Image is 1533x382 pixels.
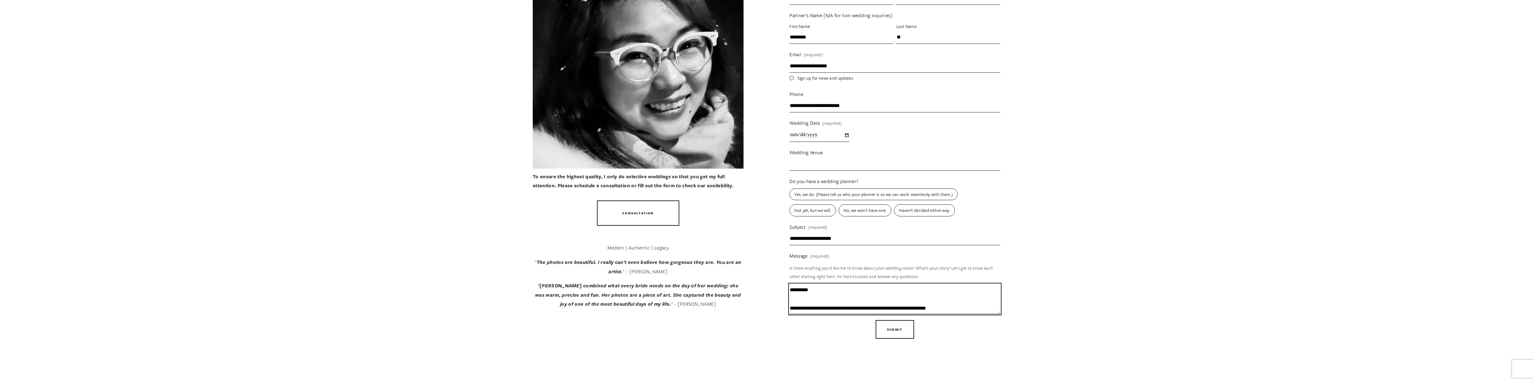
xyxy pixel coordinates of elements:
span: Do you have a wedding planner? [789,177,858,186]
span: Message [789,251,807,261]
span: No, we won't have one. [839,204,892,216]
span: Yes, we do. (Please tell us who your planner is so we can work seamlessly with them.) [789,188,958,200]
em: [PERSON_NAME] combined what every bride needs on the day of her wedding: she was warm, precise an... [535,282,742,307]
span: (required) [804,50,823,59]
div: Last Name [896,22,1000,31]
p: " " – [PERSON_NAME] [533,258,744,276]
a: Consultation [597,200,679,226]
p: " " – [PERSON_NAME] [533,281,744,309]
input: Sign up for news and updates [789,76,794,80]
p: Modern | Authentic | Legacy [533,243,744,252]
span: Sign up for news and updates [797,74,853,82]
button: SubmitSubmit [876,320,914,339]
span: Phone [789,90,803,99]
span: Submit [887,327,903,332]
em: The photos are beautiful. I really can't even believe how gorgeous they are. You are an artist. [537,259,743,275]
strong: To ensure the highest quality, I only do selective weddings so that you get my full attention. Pl... [533,173,734,189]
span: (required) [822,119,841,127]
span: (required) [808,223,827,231]
div: First Name [789,22,893,31]
span: (required) [810,252,829,260]
span: Not yet, but we will. [789,204,836,216]
span: Partner's Name (N/A for non-wedding inquiries) [789,11,892,20]
span: Wedding Date [789,118,820,128]
span: Wedding Venue [789,148,823,157]
span: Subject [789,222,806,232]
p: Is there anything you'd like me to know about your wedding vision? What's your story? Let's get t... [789,262,1000,283]
span: Email [789,50,801,59]
span: Haven't decided either way. [894,204,955,216]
